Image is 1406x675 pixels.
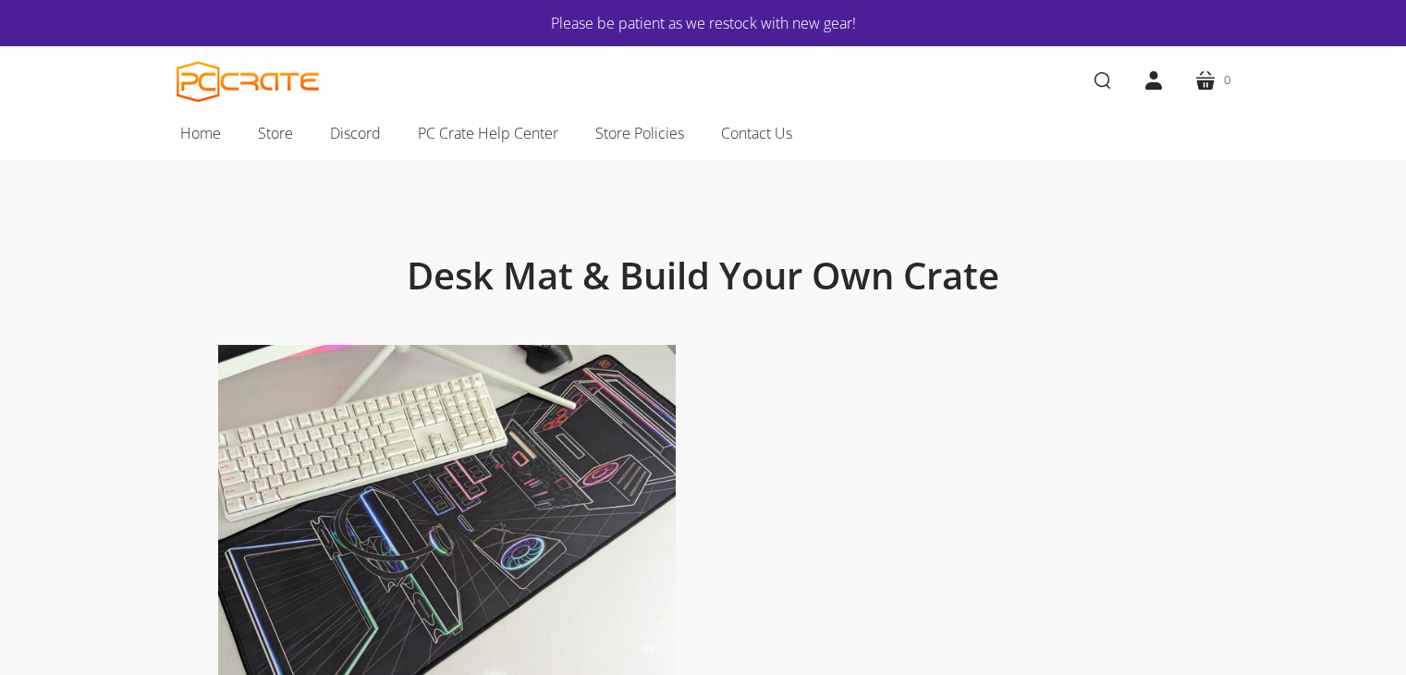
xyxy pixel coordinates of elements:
span: PC Crate Help Center [418,121,558,145]
nav: Main navigation [149,114,1258,160]
a: Home [162,114,239,153]
a: Contact Us [703,114,811,153]
a: 0 [1180,55,1245,106]
span: Contact Us [721,121,792,145]
span: 0 [1224,70,1230,90]
span: Discord [330,121,381,145]
a: Store Policies [577,114,703,153]
a: Discord [312,114,399,153]
a: PC Crate Help Center [399,114,577,153]
span: Store Policies [595,121,684,145]
a: PC CRATE [177,61,320,103]
span: Home [180,121,221,145]
span: Store [258,121,293,145]
a: Please be patient as we restock with new gear! [232,11,1175,35]
h1: Desk Mat & Build Your Own Crate [260,252,1147,299]
a: Store [239,114,312,153]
